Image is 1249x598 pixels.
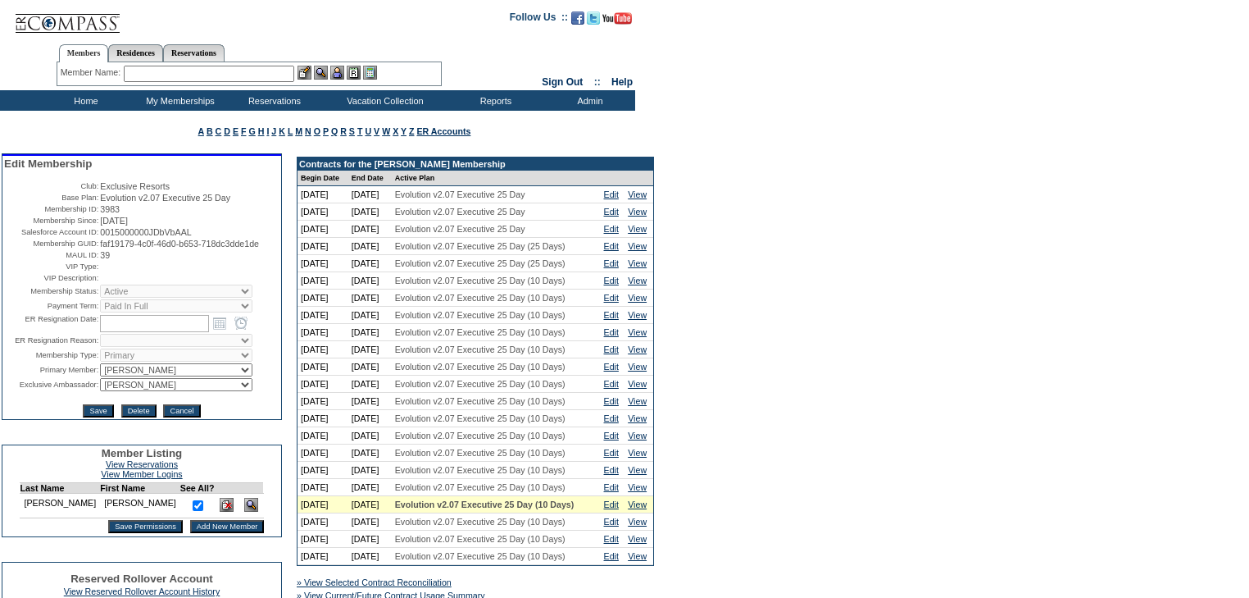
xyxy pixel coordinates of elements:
[297,496,348,514] td: [DATE]
[102,447,183,459] span: Member Listing
[604,551,619,561] a: Edit
[4,363,98,377] td: Primary Member:
[297,307,348,324] td: [DATE]
[510,10,568,30] td: Follow Us ::
[348,238,392,255] td: [DATE]
[541,90,635,111] td: Admin
[628,241,647,251] a: View
[211,314,229,332] a: Open the calendar popup.
[297,324,348,341] td: [DATE]
[163,404,200,418] input: Cancel
[395,534,565,544] span: Evolution v2.07 Executive 25 Day (10 Days)
[628,465,647,475] a: View
[297,462,348,479] td: [DATE]
[297,514,348,531] td: [DATE]
[628,345,647,354] a: View
[348,445,392,462] td: [DATE]
[297,548,348,565] td: [DATE]
[348,358,392,376] td: [DATE]
[628,379,647,389] a: View
[4,157,92,170] span: Edit Membership
[604,327,619,337] a: Edit
[628,413,647,423] a: View
[604,310,619,320] a: Edit
[348,171,392,186] td: End Date
[604,379,619,389] a: Edit
[604,224,619,234] a: Edit
[20,483,100,494] td: Last Name
[628,551,647,561] a: View
[571,16,584,26] a: Become our fan on Facebook
[628,431,647,441] a: View
[602,12,632,25] img: Subscribe to our YouTube Channel
[348,255,392,272] td: [DATE]
[395,224,525,234] span: Evolution v2.07 Executive 25 Day
[4,314,98,332] td: ER Resignation Date:
[100,483,180,494] td: First Name
[393,126,398,136] a: X
[348,290,392,307] td: [DATE]
[106,459,178,469] a: View Reservations
[297,66,311,80] img: b_edit.gif
[70,573,213,585] span: Reserved Rollover Account
[100,227,191,237] span: 0015000000JDbVbAAL
[4,239,98,249] td: Membership GUID:
[297,157,653,171] td: Contracts for the [PERSON_NAME] Membership
[295,126,302,136] a: M
[220,498,234,512] img: Delete
[602,16,632,26] a: Subscribe to our YouTube Channel
[330,66,344,80] img: Impersonate
[100,181,170,191] span: Exclusive Resorts
[392,171,601,186] td: Active Plan
[190,520,265,533] input: Add New Member
[395,517,565,527] span: Evolution v2.07 Executive 25 Day (10 Days)
[628,258,647,268] a: View
[542,76,583,88] a: Sign Out
[348,272,392,290] td: [DATE]
[604,448,619,458] a: Edit
[216,126,222,136] a: C
[225,90,320,111] td: Reservations
[395,189,525,199] span: Evolution v2.07 Executive 25 Day
[395,551,565,561] span: Evolution v2.07 Executive 25 Day (10 Days)
[628,534,647,544] a: View
[320,90,447,111] td: Vacation Collection
[604,189,619,199] a: Edit
[4,250,98,260] td: MAUL ID:
[357,126,363,136] a: T
[628,189,647,199] a: View
[348,393,392,410] td: [DATE]
[348,496,392,514] td: [DATE]
[233,126,238,136] a: E
[628,448,647,458] a: View
[100,204,120,214] span: 3983
[395,362,565,372] span: Evolution v2.07 Executive 25 Day (10 Days)
[374,126,379,136] a: V
[604,413,619,423] a: Edit
[447,90,541,111] td: Reports
[266,126,269,136] a: I
[628,517,647,527] a: View
[382,126,390,136] a: W
[628,224,647,234] a: View
[348,307,392,324] td: [DATE]
[594,76,601,88] span: ::
[628,500,647,509] a: View
[395,310,565,320] span: Evolution v2.07 Executive 25 Day (10 Days)
[348,410,392,427] td: [DATE]
[297,410,348,427] td: [DATE]
[587,16,600,26] a: Follow us on Twitter
[297,445,348,462] td: [DATE]
[604,293,619,303] a: Edit
[297,577,452,587] a: » View Selected Contract Reconciliation
[349,126,355,136] a: S
[37,90,131,111] td: Home
[248,126,255,136] a: G
[297,203,348,221] td: [DATE]
[4,181,98,191] td: Club:
[395,448,565,458] span: Evolution v2.07 Executive 25 Day (10 Days)
[297,427,348,445] td: [DATE]
[258,126,265,136] a: H
[611,76,633,88] a: Help
[604,517,619,527] a: Edit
